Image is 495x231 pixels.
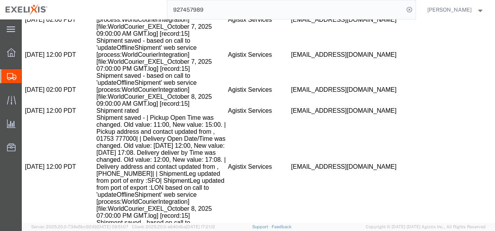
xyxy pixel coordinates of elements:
[427,5,484,14] button: [PERSON_NAME]
[3,88,75,95] td: [DATE] 12:00 PDT
[3,95,75,200] td: [DATE] 12:00 PDT
[97,224,128,229] span: [DATE] 09:51:07
[272,224,291,229] a: Feedback
[206,53,269,88] td: Agistix Services
[269,32,375,38] span: [EMAIL_ADDRESS][DOMAIN_NAME]
[252,224,272,229] a: Support
[269,88,375,94] span: [EMAIL_ADDRESS][DOMAIN_NAME]
[186,224,215,229] span: [DATE] 17:21:12
[22,19,495,223] iframe: FS Legacy Container
[75,95,206,200] td: Shipment saved - | Pickup Open Time was changed. Old value: 11:00, New value: 15:00. | Pickup add...
[75,53,206,88] td: Shipment saved - based on call to 'updateOfflineShipment' web service [process:WorldCourierIntegr...
[206,95,269,200] td: Agistix Services
[75,18,206,53] td: Shipment saved - based on call to 'updateOfflineShipment' web service [process:WorldCourierIntegr...
[366,224,486,230] span: Copyright © [DATE]-[DATE] Agistix Inc., All Rights Reserved
[3,18,75,53] td: [DATE] 12:00 PDT
[427,5,472,14] span: Carlos Melara
[269,67,375,73] span: [EMAIL_ADDRESS][DOMAIN_NAME]
[75,88,206,95] td: Shipment rated
[206,88,269,95] td: Agistix Services
[269,144,375,150] span: [EMAIL_ADDRESS][DOMAIN_NAME]
[167,0,404,19] input: Search for shipment number, reference number
[132,224,215,229] span: Client: 2025.20.0-e640dba
[31,224,128,229] span: Server: 2025.20.0-734e5bc92d9
[3,53,75,88] td: [DATE] 02:00 PDT
[5,4,47,16] img: logo
[206,18,269,53] td: Agistix Services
